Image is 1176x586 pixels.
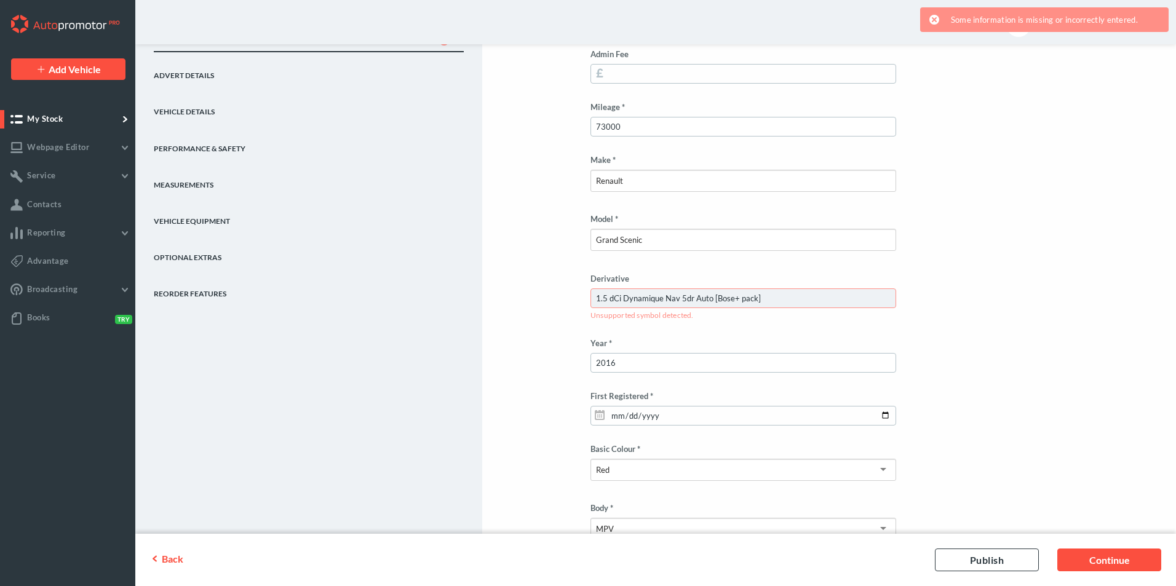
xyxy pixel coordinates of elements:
[27,199,62,209] span: Contacts
[27,256,69,266] span: Advantage
[113,314,130,323] button: Try
[596,523,614,534] div: MPV
[154,271,464,307] a: REORDER FEATURES
[935,548,1039,571] a: Publish
[154,234,464,271] a: Optional Extras
[590,102,896,112] label: Mileage *
[27,228,66,237] span: Reporting
[590,444,896,454] label: Basic Colour *
[590,155,896,165] label: Make *
[951,15,1138,25] div: Some information is missing or incorrectly entered.
[590,406,896,426] input: dd/mm/yyyy
[590,214,896,224] label: Model *
[590,391,896,401] label: First Registered *
[596,175,623,186] div: Renault
[154,125,464,161] a: Performance & Safety
[49,63,101,75] span: Add Vehicle
[27,170,56,180] span: Service
[590,503,896,513] label: Body *
[1057,548,1161,571] a: Continue
[42,531,95,584] iframe: Front Chat
[150,553,209,566] a: Back
[27,284,77,294] span: Broadcasting
[154,162,464,198] a: Measurements
[596,234,642,245] div: Grand Scenic
[27,142,89,152] span: Webpage Editor
[154,52,464,89] a: Advert Details
[590,311,896,320] div: Unsupported symbol detected.
[162,553,183,564] span: Back
[596,464,610,475] div: Red
[115,315,132,324] span: Try
[11,58,125,80] a: Add Vehicle
[590,274,896,283] label: Derivative
[27,114,63,124] span: My Stock
[154,89,464,125] a: Vehicle Details
[590,49,896,59] label: Admin Fee
[590,338,896,348] label: Year *
[154,198,464,234] a: Vehicle Equipment
[27,312,50,322] span: Books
